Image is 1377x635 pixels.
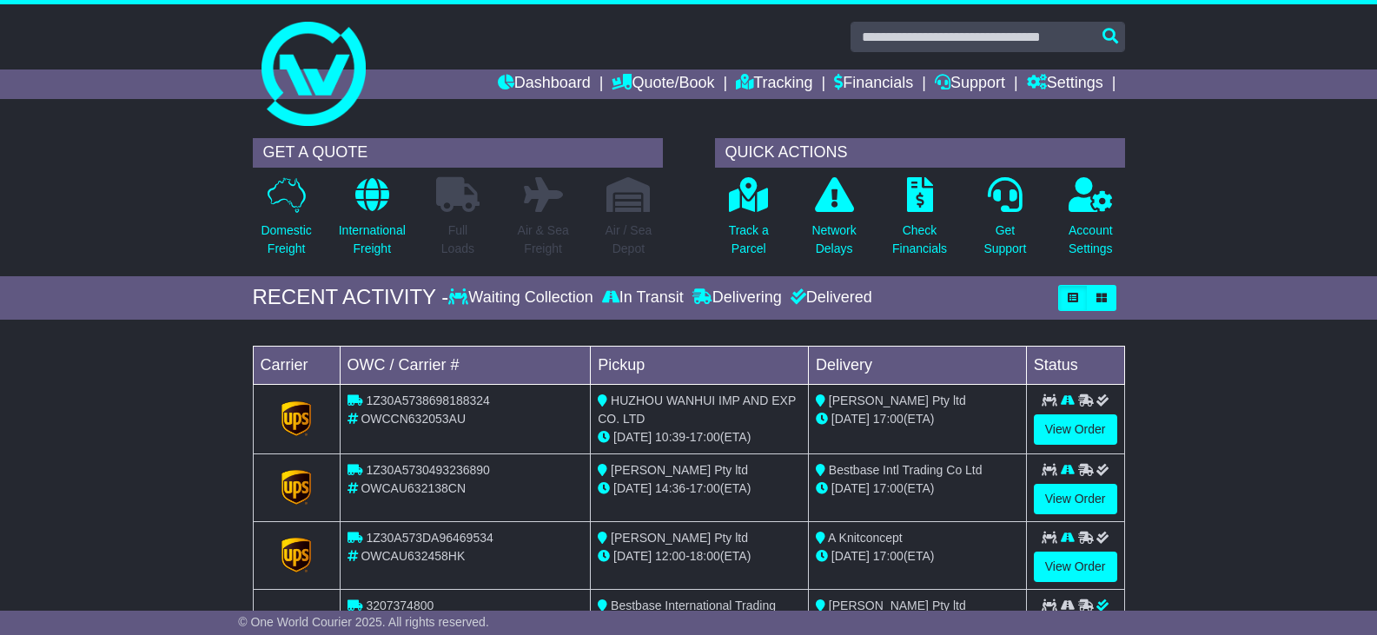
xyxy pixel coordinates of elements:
[340,346,591,384] td: OWC / Carrier #
[612,69,714,99] a: Quote/Book
[736,69,812,99] a: Tracking
[611,531,748,545] span: [PERSON_NAME] Pty ltd
[655,549,685,563] span: 12:00
[690,430,720,444] span: 17:00
[690,481,720,495] span: 17:00
[655,481,685,495] span: 14:36
[892,222,947,258] p: Check Financials
[261,222,311,258] p: Domestic Freight
[816,410,1019,428] div: (ETA)
[829,463,983,477] span: Bestbase Intl Trading Co Ltd
[598,599,776,631] span: Bestbase International Trading Company Ltd
[1026,346,1124,384] td: Status
[786,288,872,308] div: Delivered
[891,176,948,268] a: CheckFinancials
[834,69,913,99] a: Financials
[611,463,748,477] span: [PERSON_NAME] Pty ltd
[498,69,591,99] a: Dashboard
[1069,222,1113,258] p: Account Settings
[591,346,809,384] td: Pickup
[238,615,489,629] span: © One World Courier 2025. All rights reserved.
[1068,176,1114,268] a: AccountSettings
[366,599,434,612] span: 3207374800
[613,549,652,563] span: [DATE]
[598,394,796,426] span: HUZHOU WANHUI IMP AND EXP CO. LTD
[873,412,904,426] span: 17:00
[253,346,340,384] td: Carrier
[1034,552,1117,582] a: View Order
[811,222,856,258] p: Network Delays
[829,599,966,612] span: [PERSON_NAME] Pty ltd
[808,346,1026,384] td: Delivery
[935,69,1005,99] a: Support
[983,222,1026,258] p: Get Support
[606,222,652,258] p: Air / Sea Depot
[448,288,597,308] div: Waiting Collection
[831,481,870,495] span: [DATE]
[361,412,466,426] span: OWCCN632053AU
[598,428,801,446] div: - (ETA)
[688,288,786,308] div: Delivering
[831,549,870,563] span: [DATE]
[339,222,406,258] p: International Freight
[598,288,688,308] div: In Transit
[281,401,311,436] img: GetCarrierServiceLogo
[338,176,407,268] a: InternationalFreight
[655,430,685,444] span: 10:39
[873,549,904,563] span: 17:00
[361,481,466,495] span: OWCAU632138CN
[715,138,1125,168] div: QUICK ACTIONS
[829,394,966,407] span: [PERSON_NAME] Pty ltd
[518,222,569,258] p: Air & Sea Freight
[873,481,904,495] span: 17:00
[811,176,857,268] a: NetworkDelays
[260,176,312,268] a: DomesticFreight
[690,549,720,563] span: 18:00
[366,531,493,545] span: 1Z30A573DA96469534
[1034,414,1117,445] a: View Order
[729,222,769,258] p: Track a Parcel
[1027,69,1103,99] a: Settings
[816,480,1019,498] div: (ETA)
[598,480,801,498] div: - (ETA)
[436,222,480,258] p: Full Loads
[361,549,465,563] span: OWCAU632458HK
[613,481,652,495] span: [DATE]
[831,412,870,426] span: [DATE]
[983,176,1027,268] a: GetSupport
[366,463,489,477] span: 1Z30A5730493236890
[281,538,311,572] img: GetCarrierServiceLogo
[281,470,311,505] img: GetCarrierServiceLogo
[816,547,1019,566] div: (ETA)
[366,394,489,407] span: 1Z30A5738698188324
[598,547,801,566] div: - (ETA)
[828,531,903,545] span: A Knitconcept
[253,285,449,310] div: RECENT ACTIVITY -
[613,430,652,444] span: [DATE]
[1034,484,1117,514] a: View Order
[253,138,663,168] div: GET A QUOTE
[728,176,770,268] a: Track aParcel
